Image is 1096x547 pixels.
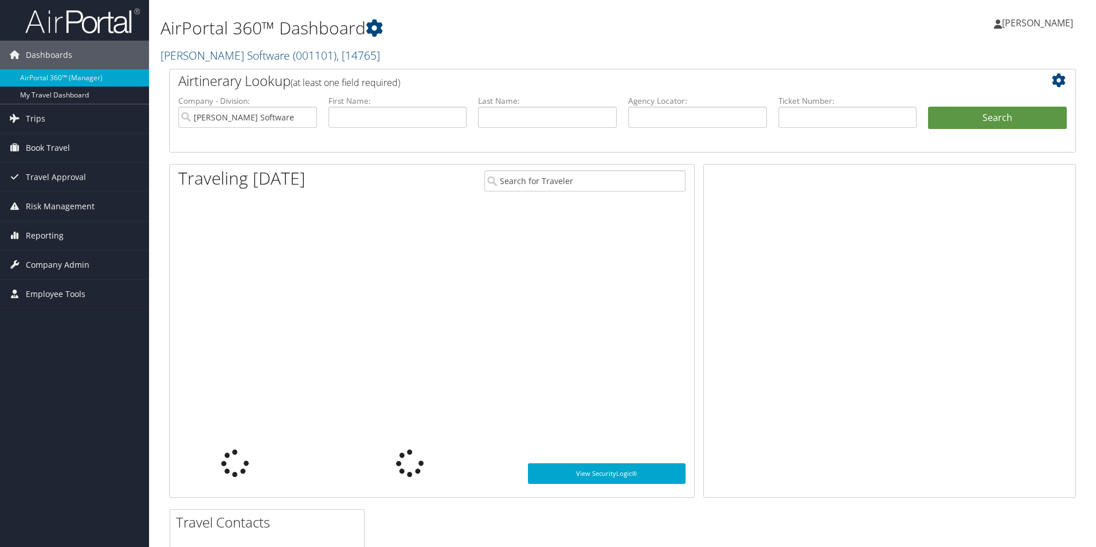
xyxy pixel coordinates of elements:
[26,134,70,162] span: Book Travel
[26,251,89,279] span: Company Admin
[291,76,400,89] span: (at least one field required)
[26,280,85,308] span: Employee Tools
[293,48,336,63] span: ( 001101 )
[628,95,767,107] label: Agency Locator:
[161,48,380,63] a: [PERSON_NAME] Software
[484,170,686,192] input: Search for Traveler
[26,221,64,250] span: Reporting
[25,7,140,34] img: airportal-logo.png
[328,95,467,107] label: First Name:
[528,463,686,484] a: View SecurityLogic®
[26,192,95,221] span: Risk Management
[161,16,777,40] h1: AirPortal 360™ Dashboard
[178,71,991,91] h2: Airtinerary Lookup
[336,48,380,63] span: , [ 14765 ]
[26,104,45,133] span: Trips
[178,95,317,107] label: Company - Division:
[778,95,917,107] label: Ticket Number:
[994,6,1085,40] a: [PERSON_NAME]
[176,513,364,532] h2: Travel Contacts
[26,163,86,192] span: Travel Approval
[26,41,72,69] span: Dashboards
[478,95,617,107] label: Last Name:
[178,166,306,190] h1: Traveling [DATE]
[1002,17,1073,29] span: [PERSON_NAME]
[928,107,1067,130] button: Search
